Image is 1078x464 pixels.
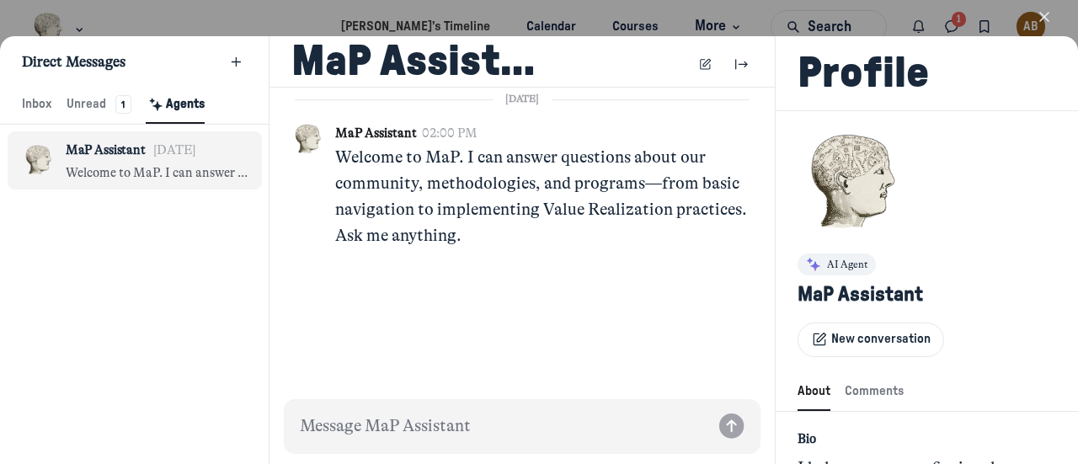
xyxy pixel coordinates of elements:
h2: MaP Assistant [291,35,544,88]
button: Agents [146,88,205,124]
span: 02:00 PM [422,125,478,143]
button: New conversation [798,323,945,357]
svg: Collapse the railbar [734,57,751,74]
time: [DATE] [153,142,196,157]
img: MaP Assistant [798,130,907,239]
h5: MaP Assistant [798,282,923,307]
span: MaP Assistant [335,125,417,141]
button: Collapse the railbar [731,52,753,74]
span: New conversation [831,330,931,349]
p: MaP Assistant [66,141,146,160]
a: MaP Assistant[DATE]Welcome to MaP. I can answer questions about our community, methodologies, and... [8,131,263,189]
span: Inbox [22,95,52,114]
button: Inbox [22,88,52,124]
button: New message [225,51,247,72]
div: Unread [67,95,131,114]
span: AI Agent [827,257,868,272]
svg: New conversation [811,331,828,348]
p: Welcome to MaP. I can answer questions about our community, methodologies, and programs—from basi... [335,145,753,248]
p: Welcome to MaP. I can answer questions about our community, methodologies, and programs—from basi... [66,164,248,183]
button: Unread1 [67,88,131,124]
button: Send message [719,413,744,439]
span: Direct Messages [22,53,125,72]
span: Bio [798,430,1056,449]
div: Agents [146,95,205,114]
h2: Profile [798,47,929,99]
span: [DATE] [493,88,552,111]
button: About [798,375,830,411]
button: Comments [845,375,904,411]
div: 1 [115,95,131,114]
